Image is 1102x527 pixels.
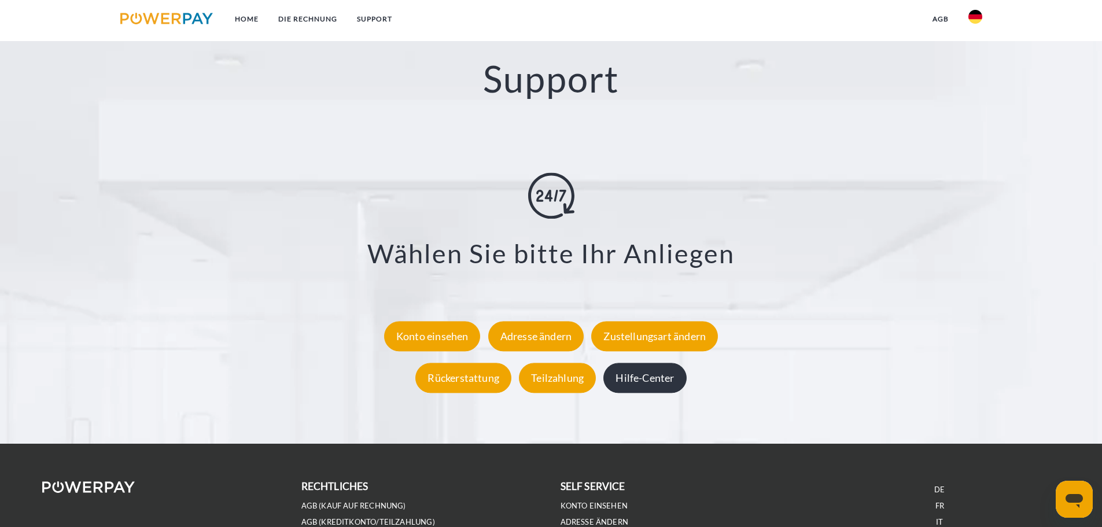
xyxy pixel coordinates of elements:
a: Home [225,9,268,30]
img: online-shopping.svg [528,172,574,219]
img: logo-powerpay.svg [120,13,213,24]
b: rechtliches [301,480,368,492]
iframe: Schaltfläche zum Öffnen des Messaging-Fensters [1056,481,1093,518]
a: AGB (Kauf auf Rechnung) [301,501,406,511]
img: de [968,10,982,24]
a: Adresse ändern [561,517,629,527]
div: Rückerstattung [415,363,511,393]
div: Adresse ändern [488,321,584,351]
b: self service [561,480,625,492]
a: Konto einsehen [381,330,484,342]
img: logo-powerpay-white.svg [42,481,135,493]
a: Hilfe-Center [600,371,689,384]
a: Adresse ändern [485,330,587,342]
a: AGB (Kreditkonto/Teilzahlung) [301,517,435,527]
a: DIE RECHNUNG [268,9,347,30]
h3: Wählen Sie bitte Ihr Anliegen [69,237,1033,270]
div: Zustellungsart ändern [591,321,718,351]
a: FR [935,501,944,511]
div: Teilzahlung [519,363,596,393]
div: Hilfe-Center [603,363,686,393]
a: DE [934,485,945,495]
a: SUPPORT [347,9,402,30]
div: Konto einsehen [384,321,481,351]
a: IT [936,517,943,527]
a: Zustellungsart ändern [588,330,721,342]
h2: Support [55,56,1047,102]
a: Konto einsehen [561,501,628,511]
a: Teilzahlung [516,371,599,384]
a: Rückerstattung [412,371,514,384]
a: agb [923,9,959,30]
